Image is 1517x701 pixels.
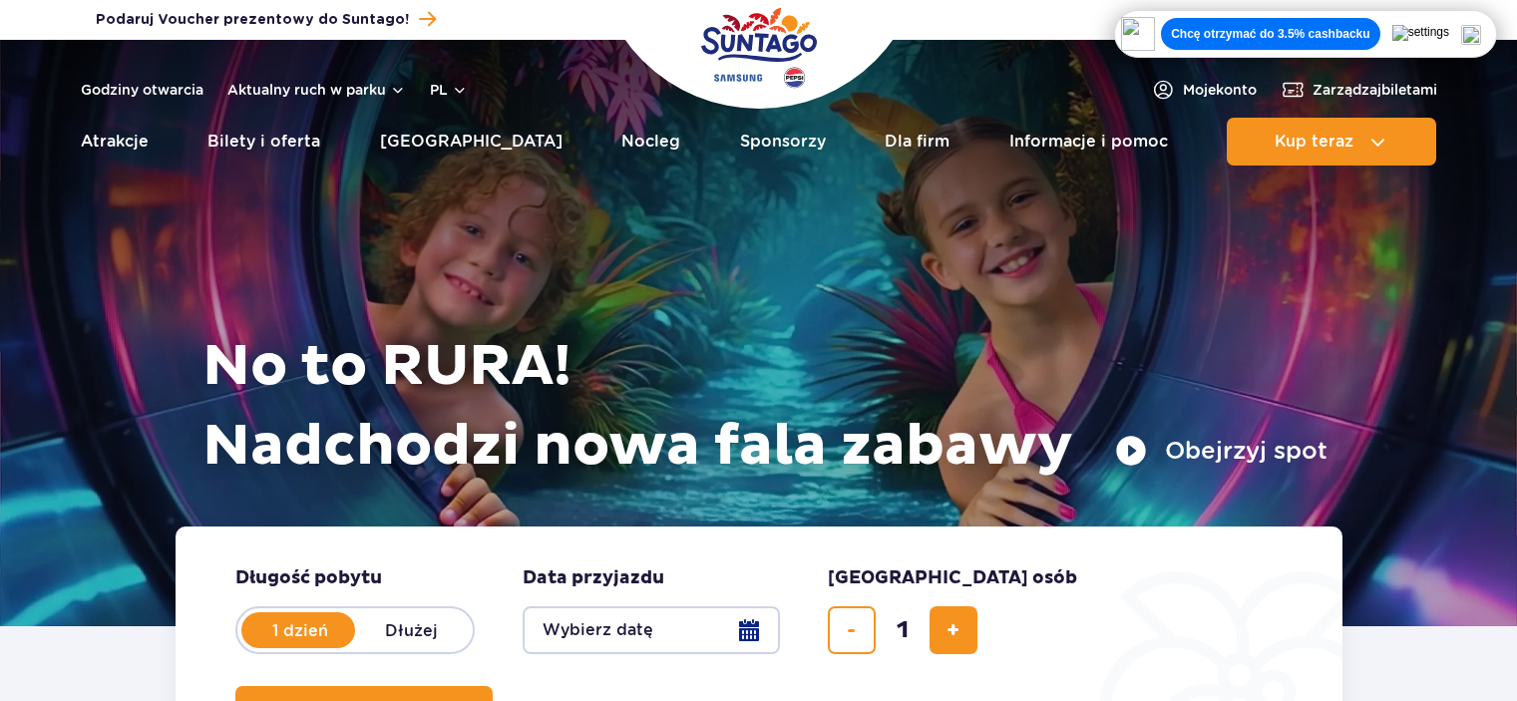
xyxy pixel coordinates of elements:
label: 1 dzień [243,609,357,651]
button: Kup teraz [1227,118,1436,166]
label: Dłużej [355,609,469,651]
a: [GEOGRAPHIC_DATA] [380,118,563,166]
span: Moje konto [1183,80,1257,100]
button: Aktualny ruch w parku [227,82,406,98]
button: dodaj bilet [930,606,977,654]
a: Nocleg [621,118,680,166]
button: Obejrzyj spot [1115,435,1327,467]
h1: No to RURA! Nadchodzi nowa fala zabawy [202,327,1327,487]
a: Atrakcje [81,118,149,166]
input: liczba biletów [879,606,927,654]
a: Godziny otwarcia [81,80,203,100]
button: Wybierz datę [523,606,780,654]
button: usuń bilet [828,606,876,654]
span: Podaruj Voucher prezentowy do Suntago! [96,10,409,30]
span: Zarządzaj biletami [1313,80,1437,100]
a: Informacje i pomoc [1009,118,1168,166]
a: Podaruj Voucher prezentowy do Suntago! [96,6,436,33]
a: Zarządzajbiletami [1281,78,1437,102]
button: pl [430,80,468,100]
a: Dla firm [885,118,949,166]
a: Mojekonto [1151,78,1257,102]
span: Długość pobytu [235,566,382,590]
a: Sponsorzy [740,118,826,166]
span: Data przyjazdu [523,566,664,590]
span: [GEOGRAPHIC_DATA] osób [828,566,1077,590]
span: Kup teraz [1275,133,1353,151]
a: Bilety i oferta [207,118,320,166]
